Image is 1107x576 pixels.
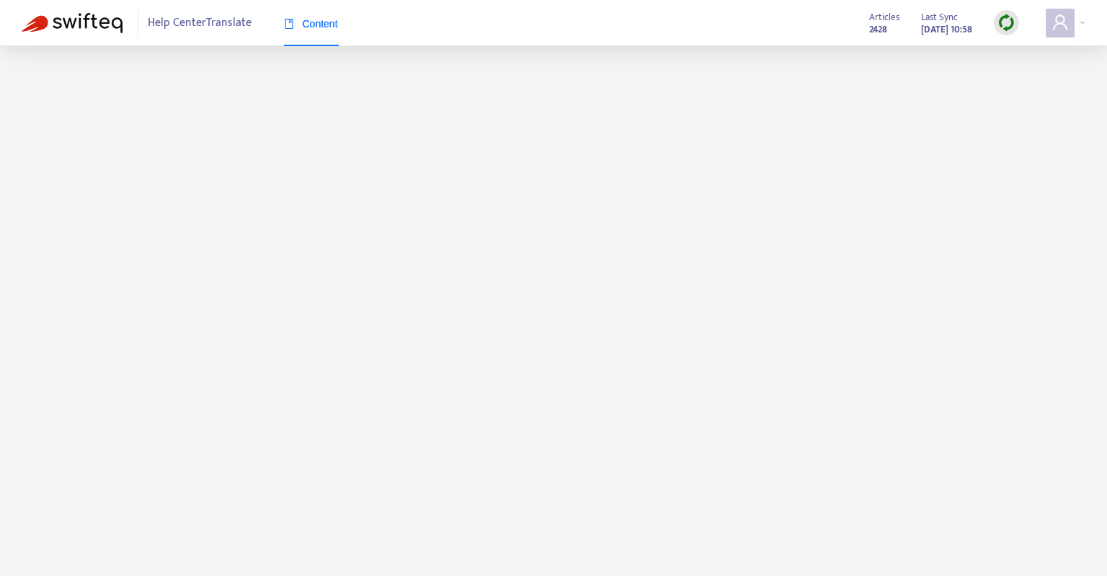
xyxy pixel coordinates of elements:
[284,18,338,30] span: Content
[921,22,972,37] strong: [DATE] 10:58
[869,9,899,25] span: Articles
[869,22,887,37] strong: 2428
[22,13,123,33] img: Swifteq
[997,14,1015,32] img: sync.dc5367851b00ba804db3.png
[284,19,294,29] span: book
[148,9,252,37] span: Help Center Translate
[921,9,958,25] span: Last Sync
[1052,14,1069,31] span: user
